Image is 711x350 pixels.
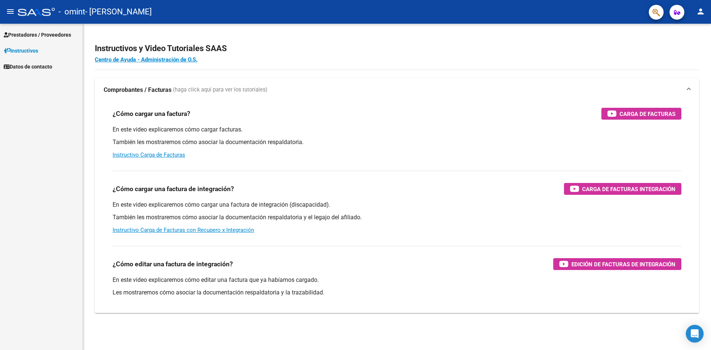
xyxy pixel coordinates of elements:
h2: Instructivos y Video Tutoriales SAAS [95,41,699,56]
mat-icon: menu [6,7,15,16]
span: - omint [59,4,85,20]
div: Comprobantes / Facturas (haga click aquí para ver los tutoriales) [95,102,699,313]
strong: Comprobantes / Facturas [104,86,171,94]
button: Carga de Facturas [601,108,681,120]
mat-icon: person [696,7,705,16]
span: Carga de Facturas Integración [582,184,675,194]
span: - [PERSON_NAME] [85,4,152,20]
span: Datos de contacto [4,63,52,71]
h3: ¿Cómo editar una factura de integración? [113,259,233,269]
span: Edición de Facturas de integración [571,260,675,269]
p: En este video explicaremos cómo cargar facturas. [113,126,681,134]
div: Open Intercom Messenger [686,325,704,343]
p: También les mostraremos cómo asociar la documentación respaldatoria y el legajo del afiliado. [113,213,681,221]
a: Instructivo Carga de Facturas [113,151,185,158]
h3: ¿Cómo cargar una factura? [113,109,190,119]
span: (haga click aquí para ver los tutoriales) [173,86,267,94]
span: Instructivos [4,47,38,55]
h3: ¿Cómo cargar una factura de integración? [113,184,234,194]
button: Edición de Facturas de integración [553,258,681,270]
p: En este video explicaremos cómo editar una factura que ya habíamos cargado. [113,276,681,284]
a: Instructivo Carga de Facturas con Recupero x Integración [113,227,254,233]
span: Carga de Facturas [620,109,675,119]
span: Prestadores / Proveedores [4,31,71,39]
p: Les mostraremos cómo asociar la documentación respaldatoria y la trazabilidad. [113,289,681,297]
button: Carga de Facturas Integración [564,183,681,195]
mat-expansion-panel-header: Comprobantes / Facturas (haga click aquí para ver los tutoriales) [95,78,699,102]
p: También les mostraremos cómo asociar la documentación respaldatoria. [113,138,681,146]
p: En este video explicaremos cómo cargar una factura de integración (discapacidad). [113,201,681,209]
a: Centro de Ayuda - Administración de O.S. [95,56,197,63]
